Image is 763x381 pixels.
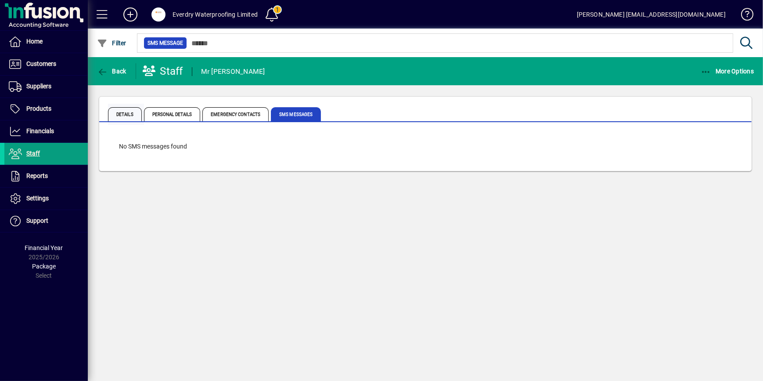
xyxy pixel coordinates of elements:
div: Mr [PERSON_NAME] [201,65,265,79]
span: Support [26,217,48,224]
span: Financial Year [25,244,63,251]
button: Back [95,63,129,79]
a: Support [4,210,88,232]
button: Profile [144,7,173,22]
a: Knowledge Base [734,2,752,30]
a: Customers [4,53,88,75]
span: Package [32,263,56,270]
a: Reports [4,165,88,187]
span: More Options [701,68,754,75]
span: Back [97,68,126,75]
span: SMS Message [148,39,183,47]
span: Emergency Contacts [202,107,269,121]
a: Settings [4,188,88,210]
div: Staff [143,64,183,78]
span: Financials [26,127,54,134]
div: [PERSON_NAME] [EMAIL_ADDRESS][DOMAIN_NAME] [577,7,726,22]
button: More Options [698,63,756,79]
span: Reports [26,172,48,179]
a: Products [4,98,88,120]
span: SMS Messages [271,107,321,121]
span: Filter [97,40,126,47]
a: Financials [4,120,88,142]
span: Settings [26,195,49,202]
div: Everdry Waterproofing Limited [173,7,258,22]
span: Suppliers [26,83,51,90]
span: Staff [26,150,40,157]
a: Suppliers [4,76,88,98]
div: No SMS messages found [110,133,741,160]
span: Products [26,105,51,112]
span: Home [26,38,43,45]
a: Home [4,31,88,53]
span: Customers [26,60,56,67]
button: Add [116,7,144,22]
span: Personal Details [144,107,201,121]
span: Details [108,107,142,121]
app-page-header-button: Back [88,63,136,79]
button: Filter [95,35,129,51]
